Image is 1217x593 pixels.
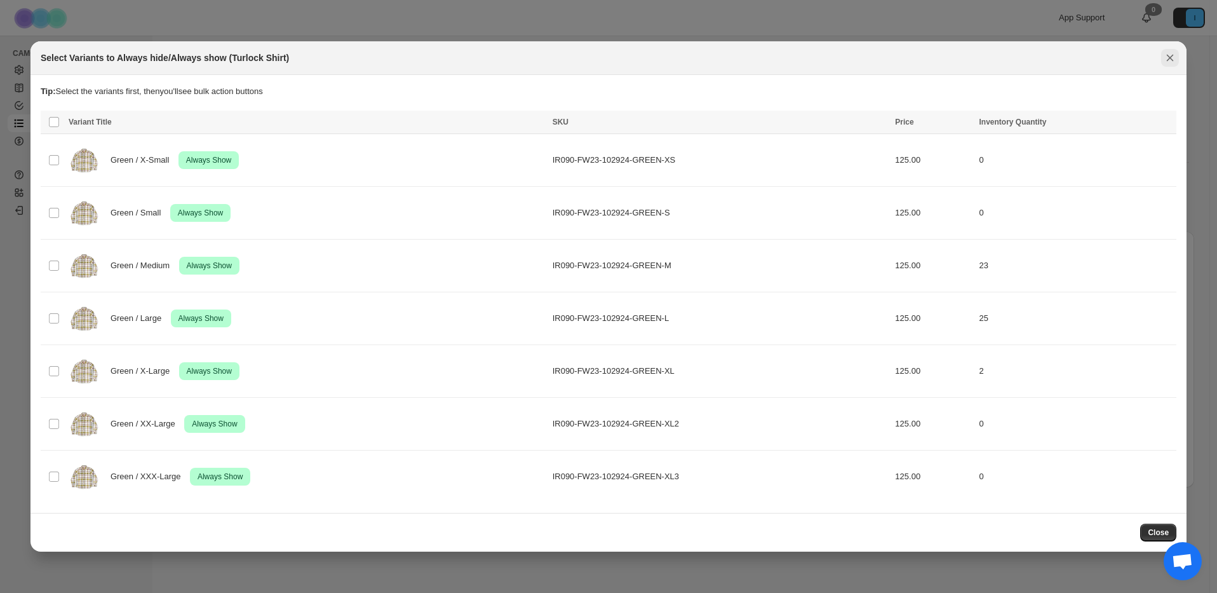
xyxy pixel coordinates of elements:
td: 125.00 [891,398,975,451]
span: Green / Medium [111,259,177,272]
span: Green / Large [111,312,168,325]
img: TurlockShirt-1.jpg [69,454,100,499]
span: Always Show [175,205,225,221]
td: 125.00 [891,187,975,240]
span: Always Show [189,416,239,432]
img: TurlockShirt-1.jpg [69,243,100,288]
td: 125.00 [891,292,975,345]
img: TurlockShirt-1.jpg [69,402,100,446]
span: Green / XXX-Large [111,470,187,483]
td: IR090-FW23-102924-GREEN-XL2 [549,398,892,451]
td: 125.00 [891,134,975,187]
span: Green / Small [111,207,168,219]
div: Open chat [1164,542,1202,580]
img: TurlockShirt-1.jpg [69,191,100,235]
td: 0 [976,134,1177,187]
td: IR090-FW23-102924-GREEN-M [549,240,892,292]
span: Variant Title [69,118,112,126]
span: Always Show [184,153,234,168]
span: Green / XX-Large [111,418,182,430]
p: Select the variants first, then you'll see bulk action buttons [41,85,1176,98]
td: 125.00 [891,451,975,503]
span: SKU [553,118,568,126]
td: 23 [976,240,1177,292]
button: Close [1161,49,1179,67]
td: IR090-FW23-102924-GREEN-XL [549,345,892,398]
td: 125.00 [891,345,975,398]
td: 125.00 [891,240,975,292]
td: IR090-FW23-102924-GREEN-L [549,292,892,345]
span: Green / X-Small [111,154,176,167]
img: TurlockShirt-1.jpg [69,349,100,393]
span: Close [1148,528,1169,538]
strong: Tip: [41,86,56,96]
span: Price [895,118,913,126]
span: Always Show [195,469,245,484]
span: Always Show [176,311,226,326]
td: IR090-FW23-102924-GREEN-S [549,187,892,240]
span: Always Show [184,258,234,273]
button: Close [1140,524,1176,542]
td: 0 [976,451,1177,503]
span: Inventory Quantity [979,118,1047,126]
h2: Select Variants to Always hide/Always show (Turlock Shirt) [41,51,289,64]
td: 0 [976,398,1177,451]
img: TurlockShirt-1.jpg [69,138,100,182]
td: 2 [976,345,1177,398]
span: Green / X-Large [111,365,177,378]
span: Always Show [184,364,234,379]
td: 25 [976,292,1177,345]
td: 0 [976,187,1177,240]
img: TurlockShirt-1.jpg [69,296,100,341]
td: IR090-FW23-102924-GREEN-XL3 [549,451,892,503]
td: IR090-FW23-102924-GREEN-XS [549,134,892,187]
